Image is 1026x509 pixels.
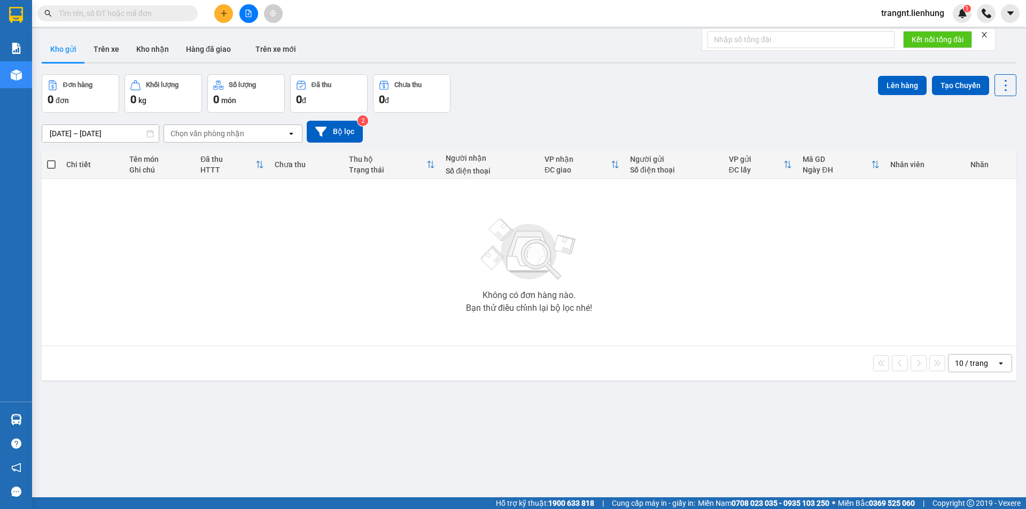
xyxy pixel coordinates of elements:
[177,36,239,62] button: Hàng đã giao
[932,76,989,95] button: Tạo Chuyến
[138,96,146,105] span: kg
[48,93,53,106] span: 0
[1001,4,1020,23] button: caret-down
[394,81,422,89] div: Chưa thu
[9,7,23,23] img: logo-vxr
[630,166,718,174] div: Số điện thoại
[602,497,604,509] span: |
[275,160,338,169] div: Chưa thu
[967,499,974,507] span: copyright
[213,93,219,106] span: 0
[446,167,534,175] div: Số điện thoại
[312,81,331,89] div: Đã thu
[476,212,582,287] img: svg+xml;base64,PHN2ZyBjbGFzcz0ibGlzdC1wbHVnX19zdmciIHhtbG5zPSJodHRwOi8vd3d3LnczLm9yZy8yMDAwL3N2Zy...
[903,31,972,48] button: Kết nối tổng đài
[146,81,178,89] div: Khối lượng
[344,151,440,179] th: Toggle SortBy
[56,96,69,105] span: đơn
[11,414,22,425] img: warehouse-icon
[357,115,368,126] sup: 2
[85,36,128,62] button: Trên xe
[612,497,695,509] span: Cung cấp máy in - giấy in:
[698,497,829,509] span: Miền Nam
[496,497,594,509] span: Hỗ trợ kỹ thuật:
[11,438,21,449] span: question-circle
[59,7,185,19] input: Tìm tên, số ĐT hoặc mã đơn
[729,155,784,163] div: VP gửi
[729,166,784,174] div: ĐC lấy
[214,4,233,23] button: plus
[385,96,389,105] span: đ
[245,10,252,17] span: file-add
[1006,9,1015,18] span: caret-down
[912,34,963,45] span: Kết nối tổng đài
[873,6,953,20] span: trangnt.lienhung
[349,155,426,163] div: Thu hộ
[982,9,991,18] img: phone-icon
[923,497,924,509] span: |
[958,9,967,18] img: icon-new-feature
[269,10,277,17] span: aim
[803,155,871,163] div: Mã GD
[255,45,296,53] span: Trên xe mới
[42,74,119,113] button: Đơn hàng0đơn
[11,43,22,54] img: solution-icon
[239,4,258,23] button: file-add
[195,151,269,179] th: Toggle SortBy
[446,154,534,162] div: Người nhận
[970,160,1011,169] div: Nhãn
[997,359,1005,367] svg: open
[229,81,256,89] div: Số lượng
[290,74,368,113] button: Đã thu0đ
[545,166,611,174] div: ĐC giao
[221,96,236,105] span: món
[42,125,159,142] input: Select a date range.
[129,166,190,174] div: Ghi chú
[11,463,21,473] span: notification
[483,291,576,300] div: Không có đơn hàng nào.
[200,155,255,163] div: Đã thu
[125,74,202,113] button: Khối lượng0kg
[965,5,969,12] span: 1
[832,501,835,505] span: ⚪️
[207,74,285,113] button: Số lượng0món
[200,166,255,174] div: HTTT
[539,151,625,179] th: Toggle SortBy
[890,160,959,169] div: Nhân viên
[797,151,885,179] th: Toggle SortBy
[838,497,915,509] span: Miền Bắc
[170,128,244,139] div: Chọn văn phòng nhận
[630,155,718,163] div: Người gửi
[708,31,895,48] input: Nhập số tổng đài
[955,358,988,369] div: 10 / trang
[42,36,85,62] button: Kho gửi
[129,155,190,163] div: Tên món
[548,499,594,507] strong: 1900 633 818
[379,93,385,106] span: 0
[287,129,296,138] svg: open
[307,121,363,143] button: Bộ lọc
[302,96,306,105] span: đ
[878,76,927,95] button: Lên hàng
[724,151,798,179] th: Toggle SortBy
[963,5,971,12] sup: 1
[44,10,52,17] span: search
[981,31,988,38] span: close
[349,166,426,174] div: Trạng thái
[264,4,283,23] button: aim
[373,74,450,113] button: Chưa thu0đ
[296,93,302,106] span: 0
[66,160,118,169] div: Chi tiết
[130,93,136,106] span: 0
[869,499,915,507] strong: 0369 525 060
[220,10,228,17] span: plus
[803,166,871,174] div: Ngày ĐH
[63,81,92,89] div: Đơn hàng
[466,304,592,312] div: Bạn thử điều chỉnh lại bộ lọc nhé!
[732,499,829,507] strong: 0708 023 035 - 0935 103 250
[128,36,177,62] button: Kho nhận
[11,487,21,497] span: message
[545,155,611,163] div: VP nhận
[11,69,22,81] img: warehouse-icon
